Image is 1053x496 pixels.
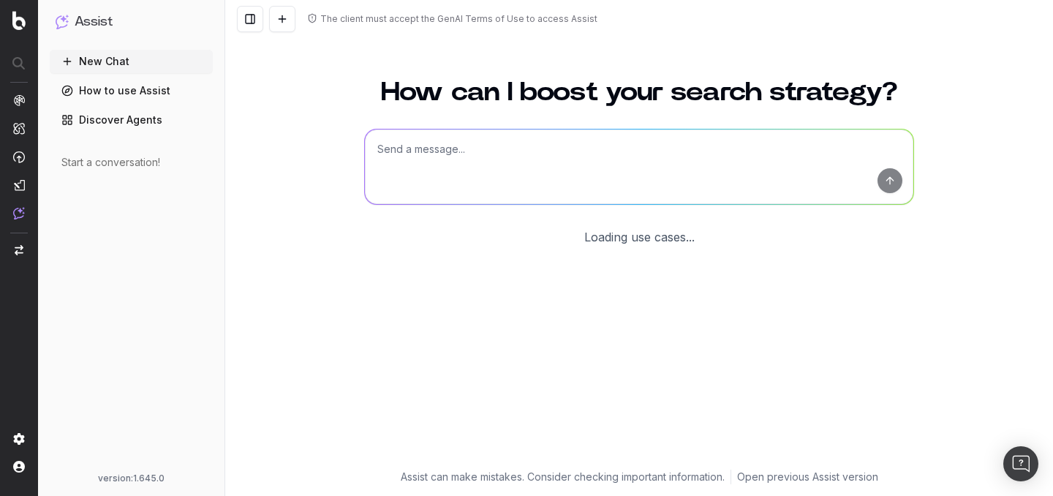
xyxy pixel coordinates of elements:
img: Assist [13,207,25,219]
a: Open previous Assist version [737,470,878,484]
button: Assist [56,12,207,32]
div: Open Intercom Messenger [1003,446,1038,481]
p: Assist can make mistakes. Consider checking important information. [401,470,725,484]
h1: How can I boost your search strategy? [364,79,914,105]
button: New Chat [50,50,213,73]
img: Studio [13,179,25,191]
a: How to use Assist [50,79,213,102]
img: Switch project [15,245,23,255]
h1: Assist [75,12,113,32]
img: Botify logo [12,11,26,30]
div: version: 1.645.0 [56,473,207,484]
div: Loading use cases... [584,228,695,246]
img: Assist [56,15,69,29]
img: Activation [13,151,25,163]
img: My account [13,461,25,473]
div: Start a conversation! [61,155,201,170]
img: Analytics [13,94,25,106]
img: Intelligence [13,122,25,135]
div: The client must accept the GenAI Terms of Use to access Assist [320,13,597,25]
img: Setting [13,433,25,445]
a: Discover Agents [50,108,213,132]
